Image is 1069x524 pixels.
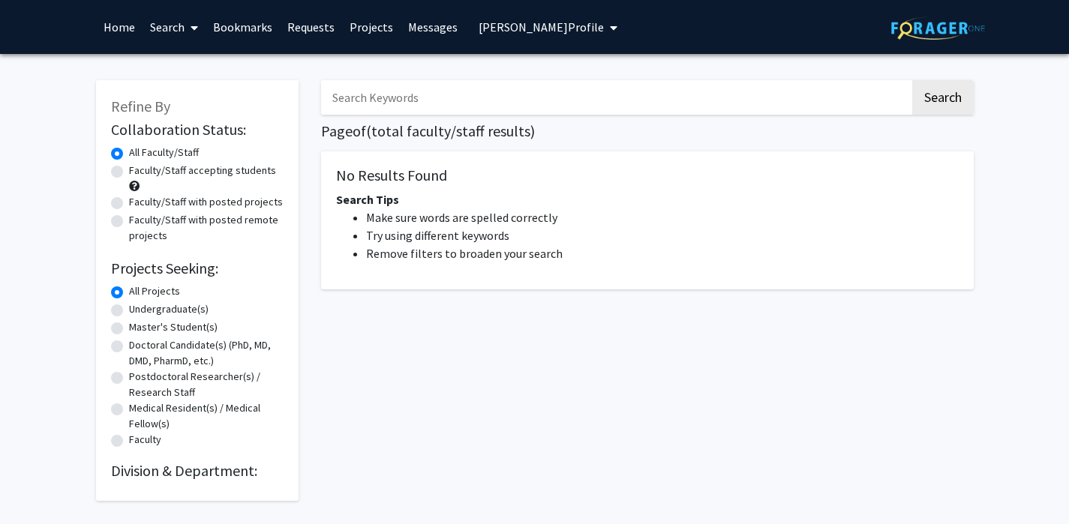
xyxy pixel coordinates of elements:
[111,462,284,480] h2: Division & Department:
[129,400,284,432] label: Medical Resident(s) / Medical Fellow(s)
[891,16,985,40] img: ForagerOne Logo
[912,80,974,115] button: Search
[111,121,284,139] h2: Collaboration Status:
[366,208,959,226] li: Make sure words are spelled correctly
[96,1,143,53] a: Home
[280,1,342,53] a: Requests
[401,1,465,53] a: Messages
[129,337,284,369] label: Doctoral Candidate(s) (PhD, MD, DMD, PharmD, etc.)
[129,194,283,210] label: Faculty/Staff with posted projects
[336,192,399,207] span: Search Tips
[321,80,910,115] input: Search Keywords
[321,122,974,140] h1: Page of ( total faculty/staff results)
[129,319,218,335] label: Master's Student(s)
[129,432,161,448] label: Faculty
[129,369,284,400] label: Postdoctoral Researcher(s) / Research Staff
[129,283,180,299] label: All Projects
[111,97,170,115] span: Refine By
[129,145,199,160] label: All Faculty/Staff
[321,304,974,339] nav: Page navigation
[129,212,284,244] label: Faculty/Staff with posted remote projects
[336,166,959,184] h5: No Results Found
[479,19,604,34] span: [PERSON_NAME] Profile
[366,244,959,262] li: Remove filters to broaden your search
[111,259,284,277] h2: Projects Seeking:
[366,226,959,244] li: Try using different keywords
[342,1,401,53] a: Projects
[129,163,276,178] label: Faculty/Staff accepting students
[143,1,206,53] a: Search
[129,301,209,317] label: Undergraduate(s)
[206,1,280,53] a: Bookmarks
